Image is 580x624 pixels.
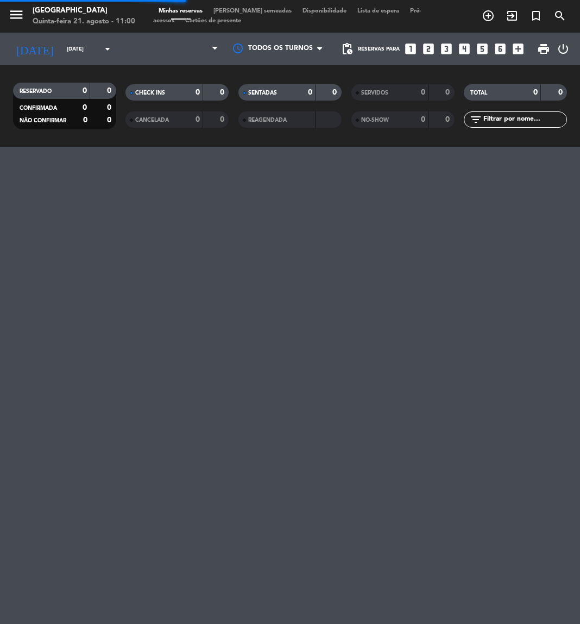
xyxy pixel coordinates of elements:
[83,104,87,111] strong: 0
[341,42,354,55] span: pending_actions
[20,118,66,123] span: NÃO CONFIRMAR
[506,9,519,22] i: exit_to_app
[470,90,487,96] span: TOTAL
[553,9,566,22] i: search
[248,117,287,123] span: REAGENDADA
[20,89,52,94] span: RESERVADO
[332,89,339,96] strong: 0
[352,8,405,14] span: Lista de espera
[107,116,114,124] strong: 0
[361,117,389,123] span: NO-SHOW
[220,89,226,96] strong: 0
[421,42,436,56] i: looks_two
[482,114,566,126] input: Filtrar por nome...
[558,89,565,96] strong: 0
[557,42,570,55] i: power_settings_new
[20,105,57,111] span: CONFIRMADA
[107,87,114,95] strong: 0
[439,42,453,56] i: looks_3
[33,5,135,16] div: [GEOGRAPHIC_DATA]
[457,42,471,56] i: looks_4
[248,90,277,96] span: SENTADAS
[8,7,24,23] i: menu
[208,8,297,14] span: [PERSON_NAME] semeadas
[482,9,495,22] i: add_circle_outline
[529,9,543,22] i: turned_in_not
[135,90,165,96] span: CHECK INS
[493,42,507,56] i: looks_6
[511,42,525,56] i: add_box
[445,116,452,123] strong: 0
[101,42,114,55] i: arrow_drop_down
[469,113,482,126] i: filter_list
[358,46,400,52] span: Reservas para
[421,116,425,123] strong: 0
[404,42,418,56] i: looks_one
[8,38,61,60] i: [DATE]
[533,89,538,96] strong: 0
[153,8,208,14] span: Minhas reservas
[554,33,572,65] div: LOG OUT
[135,117,169,123] span: CANCELADA
[537,42,550,55] span: print
[308,89,312,96] strong: 0
[33,16,135,27] div: Quinta-feira 21. agosto - 11:00
[83,116,87,124] strong: 0
[83,87,87,95] strong: 0
[297,8,352,14] span: Disponibilidade
[107,104,114,111] strong: 0
[180,18,247,24] span: Cartões de presente
[361,90,388,96] span: SERVIDOS
[196,116,200,123] strong: 0
[8,7,24,27] button: menu
[445,89,452,96] strong: 0
[196,89,200,96] strong: 0
[421,89,425,96] strong: 0
[220,116,226,123] strong: 0
[475,42,489,56] i: looks_5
